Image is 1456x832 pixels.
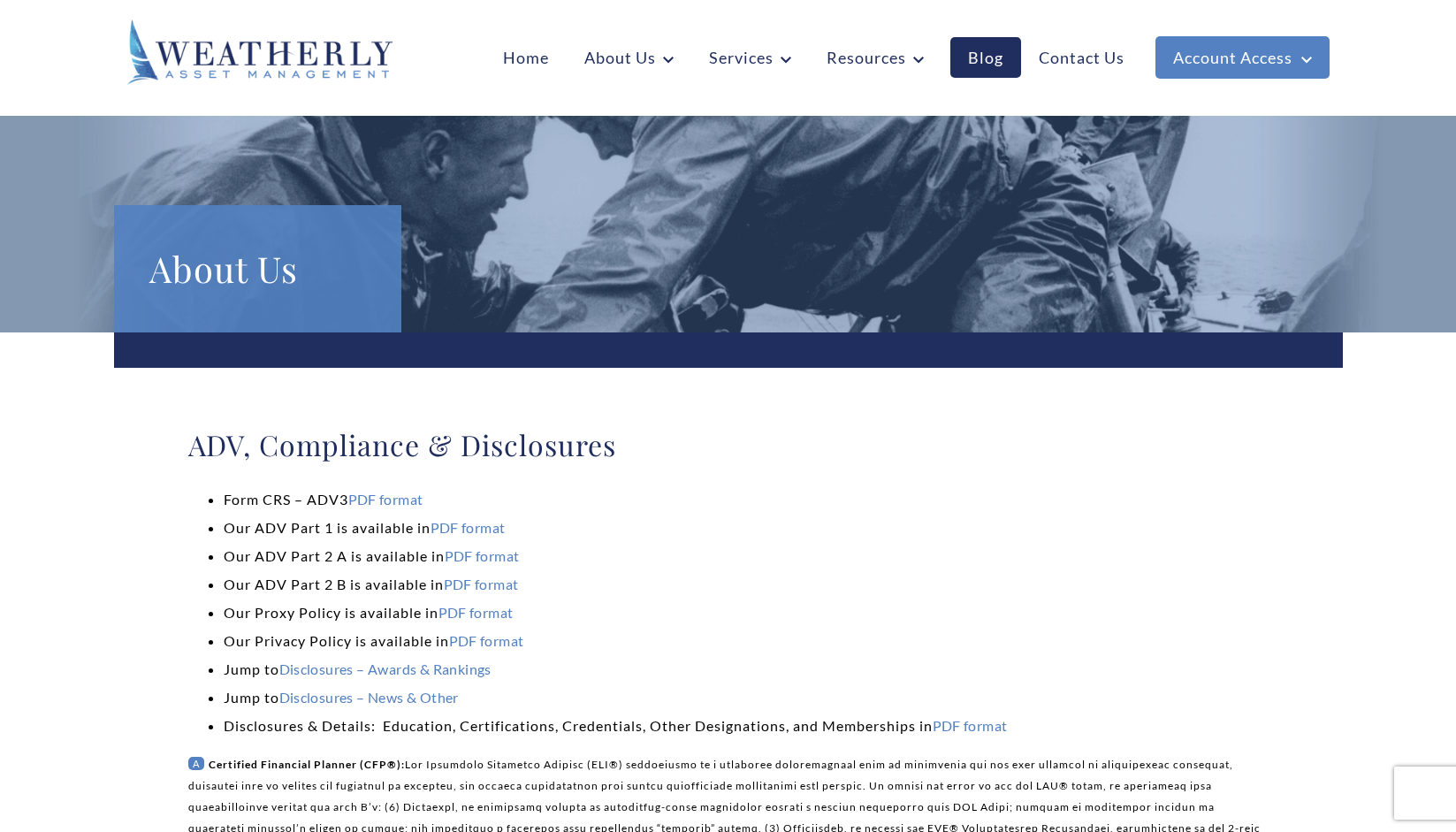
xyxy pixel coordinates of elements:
[224,485,1269,514] li: Form CRS – ADV3
[149,240,366,297] h1: About Us
[209,758,405,771] span: Certified Financial Planner (CFP®):
[279,660,492,677] a: Disclosures – Awards & Rankings
[431,519,506,536] a: PDF format
[224,655,1269,683] li: Jump to
[485,37,567,78] a: Home
[188,757,204,770] span: A
[188,427,1269,462] h2: ADV, Compliance & Disclosures
[224,712,1269,740] li: Disclosures & Details: Education, Certifications, Credentials, Other Designations, and Membership...
[1155,36,1330,79] a: Account Access
[438,604,514,621] a: PDF format
[444,576,519,592] a: PDF format
[224,627,1269,655] li: Our Privacy Policy is available in
[348,491,423,508] a: PDF format
[933,717,1008,734] a: PDF format
[127,19,393,85] img: Weatherly
[950,37,1021,78] a: Blog
[224,599,1269,627] li: Our Proxy Policy is available in
[445,547,520,564] a: PDF format
[1021,37,1142,78] a: Contact Us
[224,570,1269,599] li: Our ADV Part 2 B is available in
[224,514,1269,542] li: Our ADV Part 1 is available in
[691,37,809,78] a: Services
[809,37,941,78] a: Resources
[224,683,1269,712] li: Jump to
[449,632,524,649] a: PDF format
[567,37,691,78] a: About Us
[279,689,459,706] a: Disclosures – News & Other
[224,542,1269,570] li: ​Our ADV Part 2 A is available in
